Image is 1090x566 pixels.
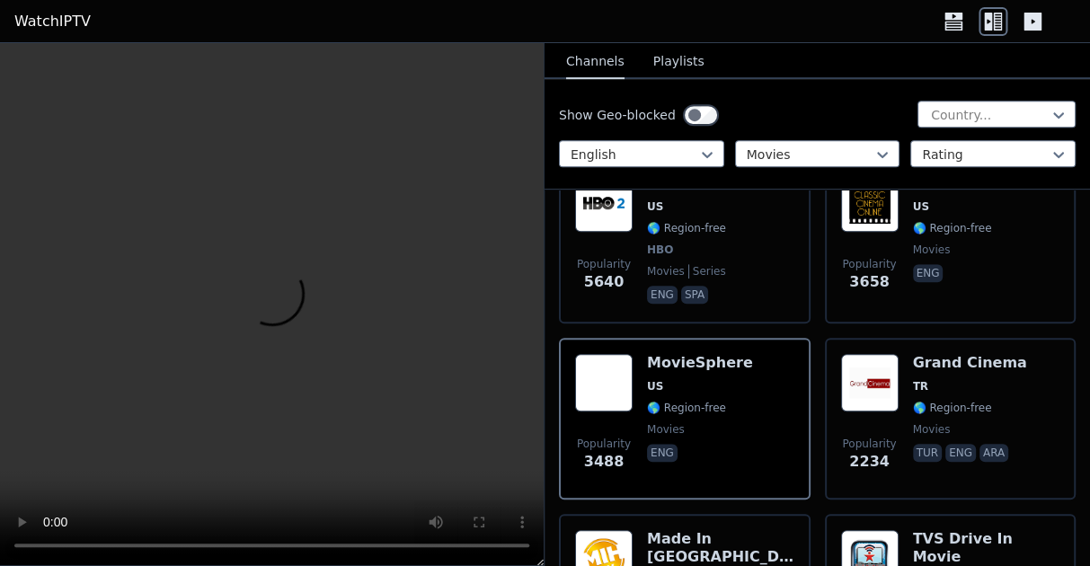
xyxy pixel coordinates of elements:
span: series [688,264,726,279]
span: movies [913,422,951,437]
span: TR [913,379,928,394]
span: 🌎 Region-free [647,221,726,235]
img: Grand Cinema [841,354,899,411]
span: Popularity [842,257,896,271]
h6: TVS Drive In Movie [913,530,1060,566]
img: MovieSphere [575,354,633,411]
span: 🌎 Region-free [913,221,992,235]
span: 🌎 Region-free [913,401,992,415]
img: HBO 2 East [575,174,633,232]
p: eng [945,444,976,462]
label: Show Geo-blocked [559,106,676,124]
p: eng [647,444,678,462]
span: 2234 [849,451,890,473]
span: US [913,199,929,214]
p: ara [979,444,1008,462]
h6: Made In [GEOGRAPHIC_DATA] [647,530,794,566]
p: tur [913,444,942,462]
span: 3658 [849,271,890,293]
button: Channels [566,45,625,79]
span: movies [913,243,951,257]
span: Popularity [577,257,631,271]
span: movies [647,422,685,437]
p: eng [913,264,944,282]
span: Popularity [842,437,896,451]
span: US [647,379,663,394]
span: movies [647,264,685,279]
button: Playlists [653,45,705,79]
span: US [647,199,663,214]
span: 5640 [584,271,625,293]
img: Classic Cinema [841,174,899,232]
h6: Grand Cinema [913,354,1027,372]
a: WatchIPTV [14,11,91,32]
span: 3488 [584,451,625,473]
span: Popularity [577,437,631,451]
span: 🌎 Region-free [647,401,726,415]
p: eng [647,286,678,304]
span: HBO [647,243,673,257]
p: spa [681,286,708,304]
h6: MovieSphere [647,354,753,372]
